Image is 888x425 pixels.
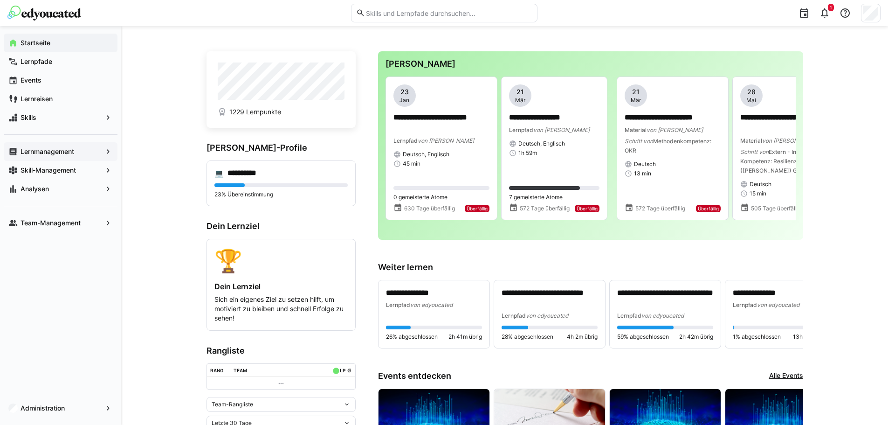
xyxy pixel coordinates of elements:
h3: Rangliste [207,346,356,356]
span: 505 Tage überfällig [751,205,801,212]
span: Lernpfad [509,126,533,133]
span: Deutsch, Englisch [403,151,449,158]
span: 21 [516,87,524,97]
span: von edyoucated [641,312,684,319]
span: von edyoucated [410,301,453,308]
span: Lernpfad [393,137,418,144]
span: 26% abgeschlossen [386,333,438,341]
span: Team-Rangliste [212,401,253,408]
span: 572 Tage überfällig [520,205,570,212]
span: Schritt von [625,138,653,145]
span: 45 min [403,160,420,167]
span: Lernpfad [733,301,757,308]
span: Methodenkompetenz: OKR [625,138,711,154]
p: 23% Übereinstimmung [214,191,348,198]
span: Überfällig [698,206,719,211]
span: Lernpfad [617,312,641,319]
span: 1h 59m [518,149,537,157]
span: 59% abgeschlossen [617,333,669,341]
div: Team [234,368,247,373]
h3: Dein Lernziel [207,221,356,231]
span: Mai [746,97,756,104]
span: Deutsch, Englisch [518,140,565,147]
div: LP [340,368,345,373]
span: Deutsch [750,181,771,188]
span: von edyoucated [757,301,799,308]
span: 7 gemeisterte Atome [509,194,563,201]
span: Deutsch [634,160,656,168]
p: Sich ein eigenes Ziel zu setzen hilft, um motiviert zu bleiben und schnell Erfolge zu sehen! [214,295,348,323]
span: Mär [631,97,641,104]
span: Überfällig [467,206,488,211]
span: 28% abgeschlossen [502,333,553,341]
a: ø [347,366,351,374]
span: Mär [515,97,525,104]
span: Schritt von [740,148,769,155]
span: 21 [632,87,640,97]
span: 13h 11m übrig [793,333,829,341]
span: von [PERSON_NAME] [647,126,703,133]
span: 0 gemeisterte Atome [393,194,447,201]
span: 1 [830,5,832,10]
input: Skills und Lernpfade durchsuchen… [365,9,532,17]
h3: [PERSON_NAME]-Profile [207,143,356,153]
h3: Weiter lernen [378,262,803,272]
span: 2h 41m übrig [448,333,482,341]
span: Material [625,126,647,133]
span: 630 Tage überfällig [404,205,455,212]
h4: Dein Lernziel [214,282,348,291]
span: von [PERSON_NAME] [418,137,474,144]
span: Lernpfad [386,301,410,308]
span: Überfällig [577,206,598,211]
a: Alle Events [769,371,803,381]
div: 🏆 [214,247,348,274]
span: 572 Tage überfällig [635,205,685,212]
h3: [PERSON_NAME] [385,59,796,69]
span: von [PERSON_NAME] [533,126,590,133]
span: 13 min [634,170,651,177]
span: von edyoucated [526,312,568,319]
span: 2h 42m übrig [679,333,713,341]
span: 15 min [750,190,766,197]
span: 1229 Lernpunkte [229,107,281,117]
div: 💻️ [214,168,224,178]
span: 28 [747,87,756,97]
span: 23 [400,87,409,97]
span: 4h 2m übrig [567,333,598,341]
span: Material [740,137,762,144]
span: von [PERSON_NAME] [762,137,819,144]
span: Extern - Individuelle Kompetenz: Resilienz ([PERSON_NAME]) Gruppe 1 [740,148,822,174]
div: Rang [210,368,224,373]
span: Lernpfad [502,312,526,319]
span: Jan [399,97,409,104]
h3: Events entdecken [378,371,451,381]
span: 1% abgeschlossen [733,333,781,341]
